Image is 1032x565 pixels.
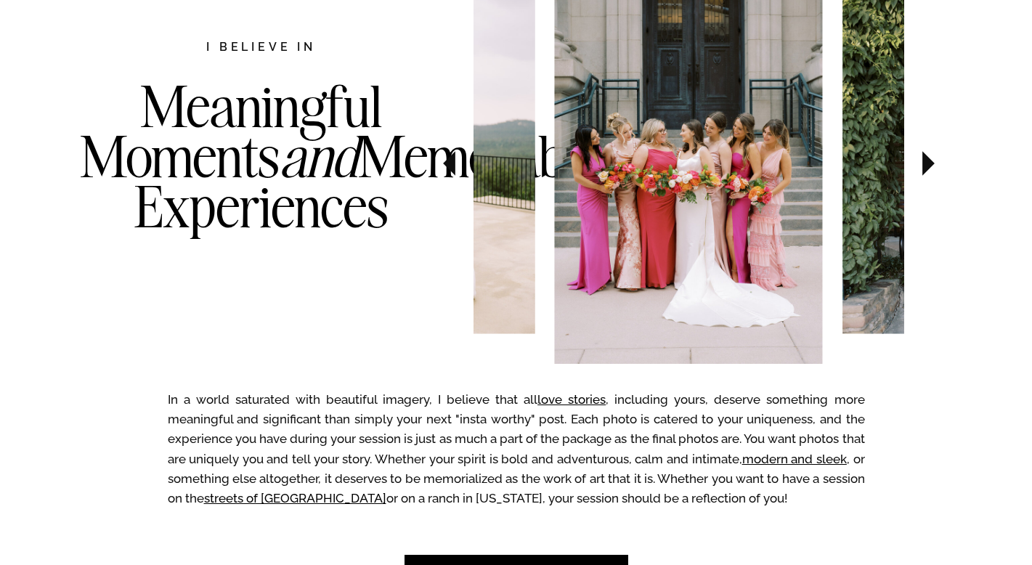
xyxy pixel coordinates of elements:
h3: Meaningful Moments Memorable Experiences [80,81,443,290]
a: love stories [537,392,606,407]
i: and [280,121,358,192]
h2: I believe in [130,38,393,58]
a: streets of [GEOGRAPHIC_DATA] [204,491,386,505]
a: modern and sleek [742,452,847,466]
p: In a world saturated with beautiful imagery, I believe that all , including yours, deserve someth... [168,390,865,516]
